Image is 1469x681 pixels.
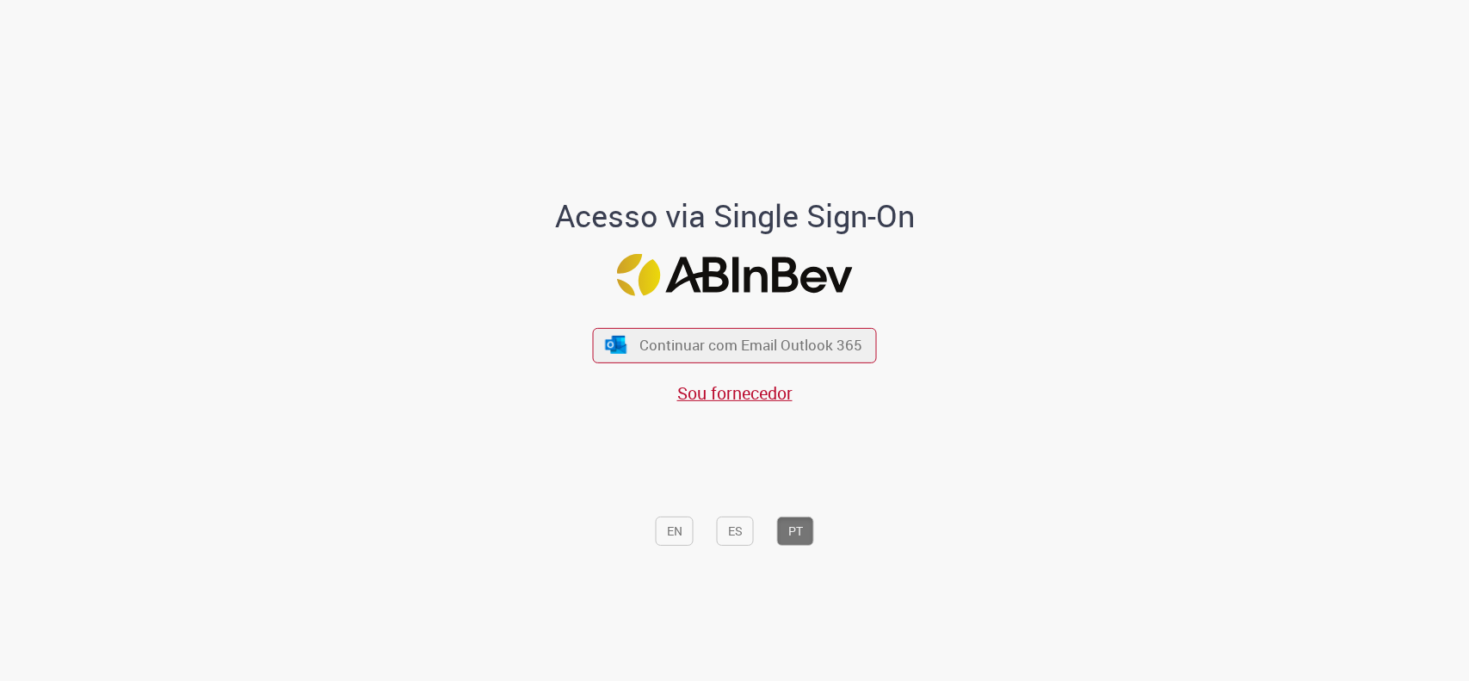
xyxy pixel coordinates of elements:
h1: Acesso via Single Sign-On [496,199,973,233]
a: Sou fornecedor [677,381,793,405]
img: ícone Azure/Microsoft 360 [603,336,627,354]
span: Continuar com Email Outlook 365 [639,336,862,356]
button: ícone Azure/Microsoft 360 Continuar com Email Outlook 365 [593,327,877,362]
button: PT [777,517,814,546]
button: ES [717,517,754,546]
button: EN [656,517,694,546]
img: Logo ABInBev [617,254,853,296]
